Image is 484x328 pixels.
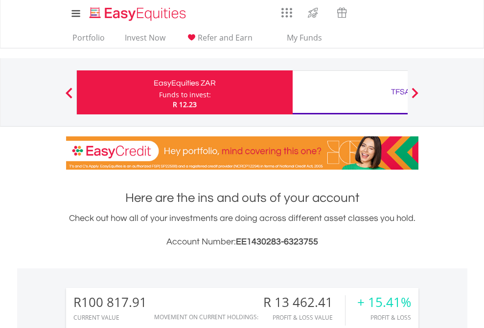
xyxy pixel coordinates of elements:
div: + 15.41% [357,295,411,309]
img: vouchers-v2.svg [334,5,350,21]
span: EE1430283-6323755 [236,237,318,246]
img: EasyCredit Promotion Banner [66,136,418,170]
div: Profit & Loss Value [263,314,345,321]
a: AppsGrid [275,2,299,18]
div: Movement on Current Holdings: [154,314,258,320]
h3: Account Number: [66,235,418,249]
div: Funds to invest: [159,90,211,100]
div: R 13 462.41 [263,295,345,309]
h1: Here are the ins and outs of your account [66,189,418,207]
a: Invest Now [121,33,169,48]
span: Refer and Earn [198,32,253,43]
img: grid-menu-icon.svg [281,7,292,18]
span: My Funds [273,31,337,44]
button: Previous [59,92,79,102]
a: Home page [86,2,190,22]
div: Profit & Loss [357,314,411,321]
a: My Profile [406,2,431,24]
div: Check out how all of your investments are doing across different asset classes you hold. [66,212,418,249]
a: Refer and Earn [182,33,256,48]
span: R 12.23 [173,100,197,109]
div: EasyEquities ZAR [83,76,287,90]
a: FAQ's and Support [381,2,406,22]
a: Portfolio [69,33,109,48]
a: Vouchers [327,2,356,21]
img: thrive-v2.svg [305,5,321,21]
img: EasyEquities_Logo.png [88,6,190,22]
div: R100 817.91 [73,295,147,309]
a: Notifications [356,2,381,22]
div: CURRENT VALUE [73,314,147,321]
button: Next [405,92,425,102]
